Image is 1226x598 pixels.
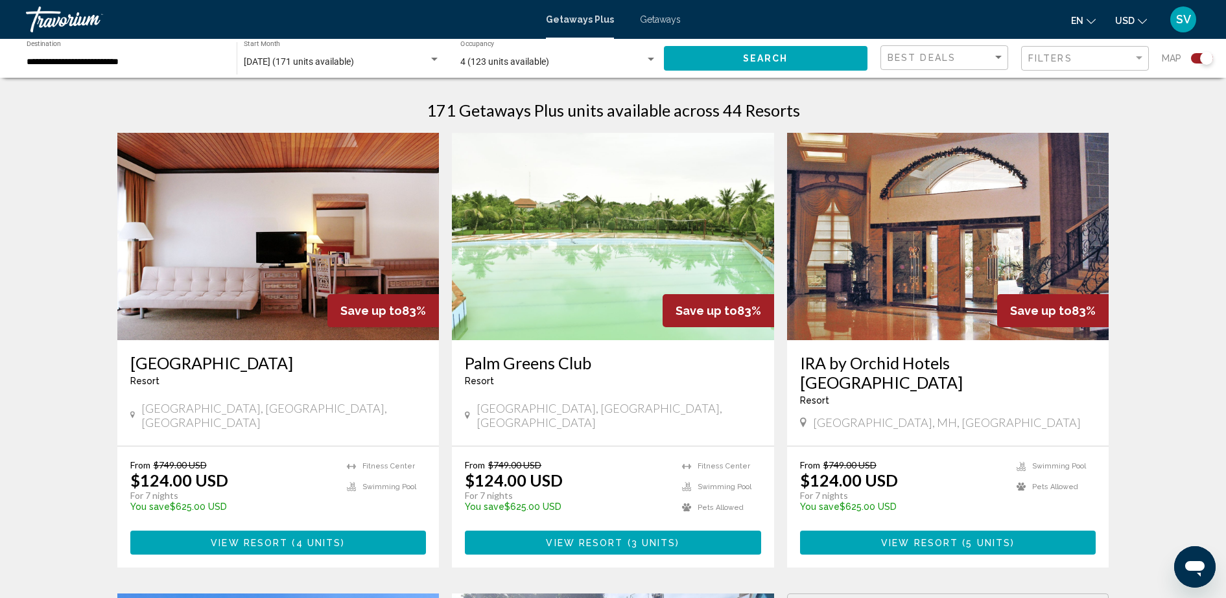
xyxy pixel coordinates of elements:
a: [GEOGRAPHIC_DATA] [130,353,427,373]
button: Search [664,46,868,70]
span: 4 (123 units available) [460,56,549,67]
span: You save [465,501,504,512]
p: $124.00 USD [800,470,898,490]
span: Pets Allowed [698,503,744,512]
span: [GEOGRAPHIC_DATA], [GEOGRAPHIC_DATA], [GEOGRAPHIC_DATA] [477,401,761,430]
span: From [130,459,150,470]
div: 83% [663,294,774,327]
div: 83% [327,294,439,327]
span: Filters [1028,53,1072,63]
button: View Resort(5 units) [800,531,1096,555]
p: $625.00 USD [800,501,1004,512]
img: 4889E01X.jpg [787,133,1109,340]
p: For 7 nights [800,490,1004,501]
span: Search [743,54,788,64]
img: C702I01X.jpg [117,133,440,340]
span: Pets Allowed [1032,483,1078,491]
span: Save up to [1010,304,1072,317]
span: [GEOGRAPHIC_DATA], [GEOGRAPHIC_DATA], [GEOGRAPHIC_DATA] [141,401,426,430]
span: Map [1162,49,1181,67]
span: Save up to [676,304,737,317]
span: ( ) [624,538,680,548]
a: Getaways [640,14,681,25]
button: Filter [1021,45,1149,72]
a: Palm Greens Club [465,353,761,373]
span: Best Deals [888,52,956,63]
span: $749.00 USD [154,459,207,470]
a: Getaways Plus [546,14,614,25]
span: Swimming Pool [698,483,751,491]
p: $124.00 USD [465,470,563,490]
span: You save [130,501,170,512]
p: $124.00 USD [130,470,228,490]
mat-select: Sort by [888,52,1004,63]
button: Change currency [1115,11,1147,30]
span: Resort [465,376,494,386]
span: USD [1115,16,1135,26]
img: DC88O01X.jpg [452,133,774,340]
span: $749.00 USD [488,459,541,470]
iframe: Poga, lai palaistu ziņojumapmaiņas logu [1174,546,1216,588]
span: View Resort [546,538,623,548]
span: Resort [800,395,829,406]
span: Swimming Pool [362,483,416,491]
span: ( ) [958,538,1015,548]
button: User Menu [1166,6,1200,33]
div: 83% [997,294,1109,327]
span: Resort [130,376,159,386]
h1: 171 Getaways Plus units available across 44 Resorts [427,100,800,120]
span: 4 units [296,538,342,548]
span: You save [800,501,840,512]
span: Fitness Center [362,462,415,470]
span: View Resort [881,538,958,548]
button: View Resort(3 units) [465,531,761,555]
span: View Resort [211,538,288,548]
span: 3 units [631,538,676,548]
a: Travorium [26,6,533,32]
span: ( ) [288,538,345,548]
span: en [1071,16,1083,26]
span: $749.00 USD [823,459,877,470]
span: [GEOGRAPHIC_DATA], MH, [GEOGRAPHIC_DATA] [813,415,1081,430]
p: For 7 nights [465,490,669,501]
button: Change language [1071,11,1096,30]
span: From [465,459,485,470]
span: SV [1176,13,1191,26]
p: $625.00 USD [465,501,669,512]
p: $625.00 USD [130,501,335,512]
span: 5 units [966,538,1011,548]
span: From [800,459,820,470]
span: Fitness Center [698,462,750,470]
span: Swimming Pool [1032,462,1086,470]
span: [DATE] (171 units available) [244,56,354,67]
a: IRA by Orchid Hotels [GEOGRAPHIC_DATA] [800,353,1096,392]
span: Save up to [340,304,402,317]
p: For 7 nights [130,490,335,501]
button: View Resort(4 units) [130,531,427,555]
